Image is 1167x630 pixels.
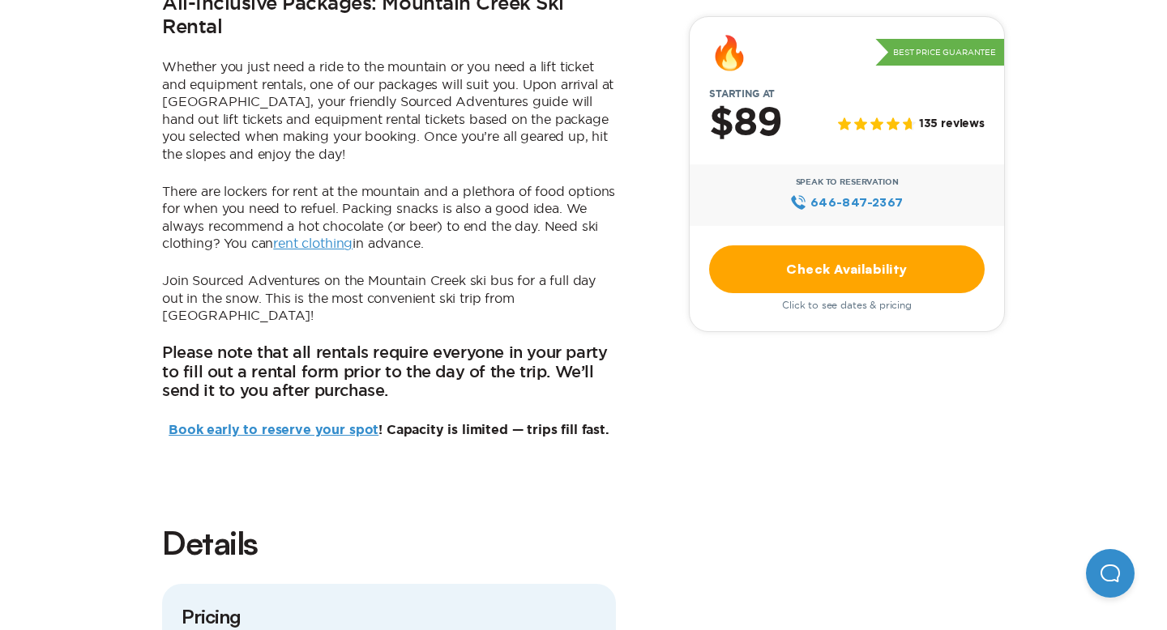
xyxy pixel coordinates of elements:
[709,36,750,69] div: 🔥
[1086,549,1135,598] iframe: Help Scout Beacon - Open
[709,245,985,293] a: Check Availability
[782,300,912,311] span: Click to see dates & pricing
[690,88,794,100] span: Starting at
[273,236,353,250] a: rent clothing
[796,177,899,187] span: Speak to Reservation
[182,603,596,629] h3: Pricing
[162,58,616,164] p: Whether you just need a ride to the mountain or you need a lift ticket and equipment rentals, one...
[810,194,904,211] span: 646‍-847‍-2367
[875,39,1004,66] p: Best Price Guarantee
[162,183,616,253] p: There are lockers for rent at the mountain and a plethora of food options for when you need to re...
[162,272,616,325] p: Join Sourced Adventures on the Mountain Creek ski bus for a full day out in the snow. This is the...
[162,521,616,564] h2: Details
[919,118,985,132] span: 135 reviews
[169,424,609,436] b: ! Capacity is limited — trips fill fast.
[162,344,616,402] h3: Please note that all rentals require everyone in your party to fill out a rental form prior to th...
[790,194,903,211] a: 646‍-847‍-2367
[709,103,782,145] h2: $89
[169,424,378,436] a: Book early to reserve your spot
